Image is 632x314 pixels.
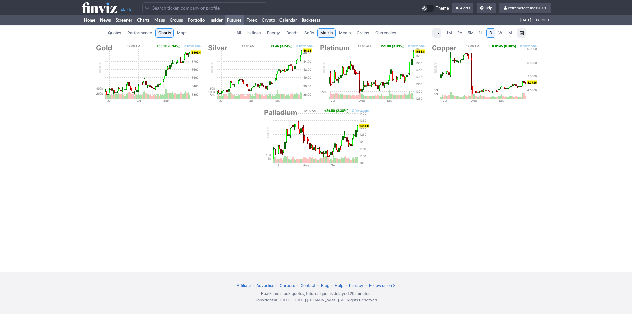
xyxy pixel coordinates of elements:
img: Copper Chart Daily [431,44,537,103]
a: W [496,28,505,38]
a: Screener [113,15,135,25]
a: Affiliate [237,283,251,288]
span: Energy [267,30,280,36]
span: W [498,30,502,35]
a: Grains [354,28,372,38]
span: Theme [436,5,449,12]
img: Silver Chart Daily [207,44,313,103]
a: Help [477,3,496,13]
span: • [252,283,255,288]
a: Backtests [299,15,323,25]
a: Performance [124,28,155,38]
span: Softs [304,30,314,36]
a: Insider [207,15,225,25]
span: Maps [177,30,187,36]
a: Contact [301,283,315,288]
a: Help [335,283,343,288]
a: 1M [444,28,454,38]
span: Bonds [286,30,298,36]
img: Palladium Chart Daily [263,108,369,168]
span: Meats [339,30,351,36]
span: Charts [158,30,171,36]
a: extremefortunes2018 [499,3,551,13]
a: Home [82,15,98,25]
span: Quotes [108,30,121,36]
a: Maps [174,28,190,38]
a: Alerts [452,3,473,13]
a: All [233,28,244,38]
a: D [486,28,495,38]
span: All [236,30,241,36]
a: Groups [167,15,185,25]
a: Quotes [105,28,124,38]
span: Metals [320,30,333,36]
a: Advertise [256,283,274,288]
span: 1M [446,30,452,35]
span: D [489,30,492,35]
span: • [275,283,279,288]
a: Calendar [277,15,299,25]
a: Portfolio [185,15,207,25]
span: Performance [127,30,152,36]
a: 5M [465,28,476,38]
span: • [296,283,300,288]
a: 2M [455,28,465,38]
button: Interval [432,28,441,38]
span: M [508,30,512,35]
span: • [364,283,368,288]
span: • [344,283,348,288]
button: Range [517,28,526,38]
img: Gold Chart Daily [95,44,201,103]
a: M [505,28,514,38]
a: Bonds [283,28,301,38]
a: Futures [225,15,244,25]
a: Blog [321,283,329,288]
a: Currencies [372,28,399,38]
a: Crypto [259,15,277,25]
a: Energy [264,28,283,38]
span: Grains [357,30,369,36]
span: • [316,283,320,288]
span: 1H [479,30,484,35]
a: Privacy [349,283,363,288]
a: 1H [476,28,486,38]
a: Careers [280,283,295,288]
span: [DATE] 1:08 PM ET [520,15,549,25]
input: Search [142,2,267,13]
a: Softs [302,28,317,38]
a: Metals [317,28,336,38]
span: Currencies [375,30,396,36]
a: Theme [421,5,449,12]
a: Follow us on X [369,283,396,288]
span: Indices [247,30,261,36]
a: Charts [135,15,152,25]
span: extremefortunes2018 [508,5,546,10]
a: Charts [155,28,174,38]
a: News [98,15,113,25]
img: Platinum Chart Daily [319,44,425,103]
a: Forex [244,15,259,25]
a: Maps [152,15,167,25]
a: Indices [244,28,264,38]
a: Meats [336,28,354,38]
span: 5M [468,30,474,35]
span: • [330,283,334,288]
span: 2M [457,30,463,35]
